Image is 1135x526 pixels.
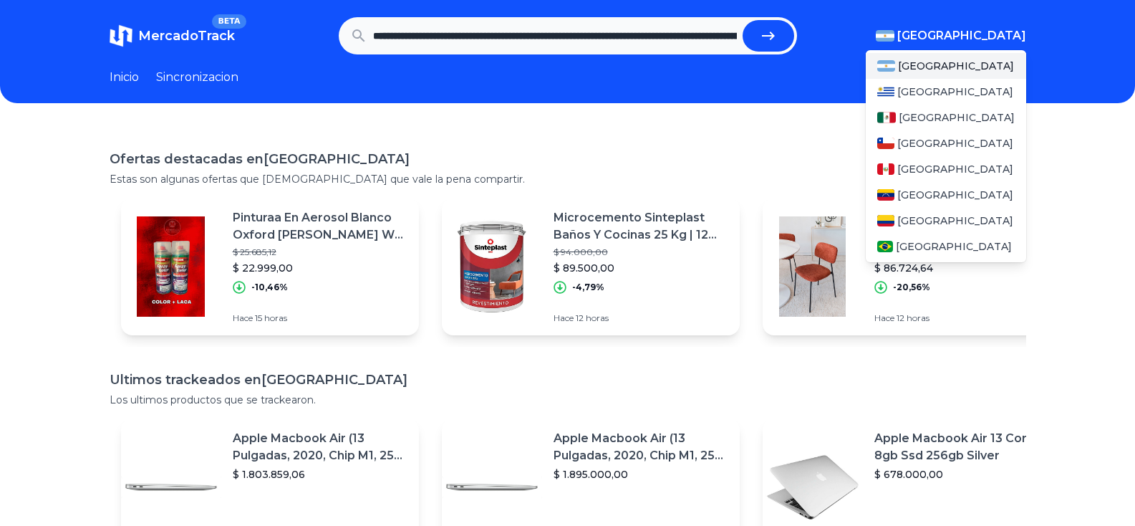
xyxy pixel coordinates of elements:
span: [GEOGRAPHIC_DATA] [897,188,1013,202]
button: [GEOGRAPHIC_DATA] [876,27,1026,44]
img: Chile [877,138,894,149]
img: Mexico [877,112,896,123]
a: Inicio [110,69,139,86]
a: MercadoTrackBETA [110,24,235,47]
p: Estas son algunas ofertas que [DEMOGRAPHIC_DATA] que vale la pena compartir. [110,172,1026,186]
a: Argentina[GEOGRAPHIC_DATA] [866,53,1026,79]
p: $ 94.000,00 [554,247,728,258]
p: Apple Macbook Air (13 Pulgadas, 2020, Chip M1, 256 Gb De Ssd, 8 Gb De Ram) - Plata [233,430,407,464]
img: Featured image [121,216,221,317]
h1: Ultimos trackeados en [GEOGRAPHIC_DATA] [110,370,1026,390]
img: Colombia [877,215,894,226]
img: Peru [877,163,894,175]
span: [GEOGRAPHIC_DATA] [898,59,1014,73]
img: Argentina [877,60,896,72]
h1: Ofertas destacadas en [GEOGRAPHIC_DATA] [110,149,1026,169]
p: Hace 15 horas [233,312,407,324]
a: Featured imageMicrocemento Sinteplast Baños Y Cocinas 25 Kg | 12 Colores |$ 94.000,00$ 89.500,00-... [442,198,740,335]
p: $ 1.803.859,06 [233,467,407,482]
img: Featured image [442,216,542,317]
p: Apple Macbook Air 13 Core I5 8gb Ssd 256gb Silver [874,430,1049,464]
p: $ 89.500,00 [554,261,728,275]
p: $ 678.000,00 [874,467,1049,482]
p: -20,56% [893,282,930,293]
p: $ 86.724,64 [874,261,1049,275]
a: Featured imageSilla Comedor Oficina Tapizado Terracota Tiendas Landmark$ 109.164,64$ 86.724,64-20... [763,198,1061,335]
a: Sincronizacion [156,69,238,86]
p: Microcemento Sinteplast Baños Y Cocinas 25 Kg | 12 Colores | [554,209,728,244]
p: Hace 12 horas [554,312,728,324]
span: BETA [212,14,246,29]
a: Featured imagePinturaa En Aerosol Blanco Oxford [PERSON_NAME] W3 + Lacaa Retoquess$ 25.685,12$ 22... [121,198,419,335]
p: Pinturaa En Aerosol Blanco Oxford [PERSON_NAME] W3 + Lacaa Retoquess [233,209,407,244]
img: Venezuela [877,189,894,201]
img: Uruguay [877,86,894,97]
a: Uruguay[GEOGRAPHIC_DATA] [866,79,1026,105]
a: Mexico[GEOGRAPHIC_DATA] [866,105,1026,130]
a: Peru[GEOGRAPHIC_DATA] [866,156,1026,182]
p: Apple Macbook Air (13 Pulgadas, 2020, Chip M1, 256 Gb De Ssd, 8 Gb De Ram) - Plata [554,430,728,464]
p: $ 22.999,00 [233,261,407,275]
p: -10,46% [251,282,288,293]
p: $ 25.685,12 [233,247,407,258]
span: [GEOGRAPHIC_DATA] [897,85,1013,99]
span: MercadoTrack [138,28,235,44]
a: Colombia[GEOGRAPHIC_DATA] [866,208,1026,234]
span: [GEOGRAPHIC_DATA] [897,214,1013,228]
p: Hace 12 horas [874,312,1049,324]
a: Brasil[GEOGRAPHIC_DATA] [866,234,1026,259]
p: -4,79% [572,282,604,293]
span: [GEOGRAPHIC_DATA] [896,239,1012,254]
img: MercadoTrack [110,24,132,47]
img: Brasil [877,241,894,252]
a: Chile[GEOGRAPHIC_DATA] [866,130,1026,156]
span: [GEOGRAPHIC_DATA] [897,136,1013,150]
img: Argentina [876,30,894,42]
span: [GEOGRAPHIC_DATA] [897,162,1013,176]
p: Los ultimos productos que se trackearon. [110,393,1026,407]
a: Venezuela[GEOGRAPHIC_DATA] [866,182,1026,208]
span: [GEOGRAPHIC_DATA] [899,110,1015,125]
span: [GEOGRAPHIC_DATA] [897,27,1026,44]
img: Featured image [763,216,863,317]
p: $ 1.895.000,00 [554,467,728,482]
